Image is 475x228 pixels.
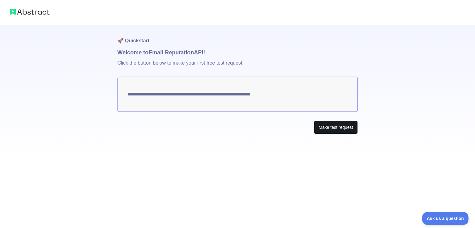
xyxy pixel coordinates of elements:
[118,57,358,77] p: Click the button below to make your first free test request.
[314,120,357,134] button: Make test request
[118,48,358,57] h1: Welcome to Email Reputation API!
[422,212,469,225] iframe: Toggle Customer Support
[118,25,358,48] h1: 🚀 Quickstart
[10,7,49,16] img: Abstract logo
